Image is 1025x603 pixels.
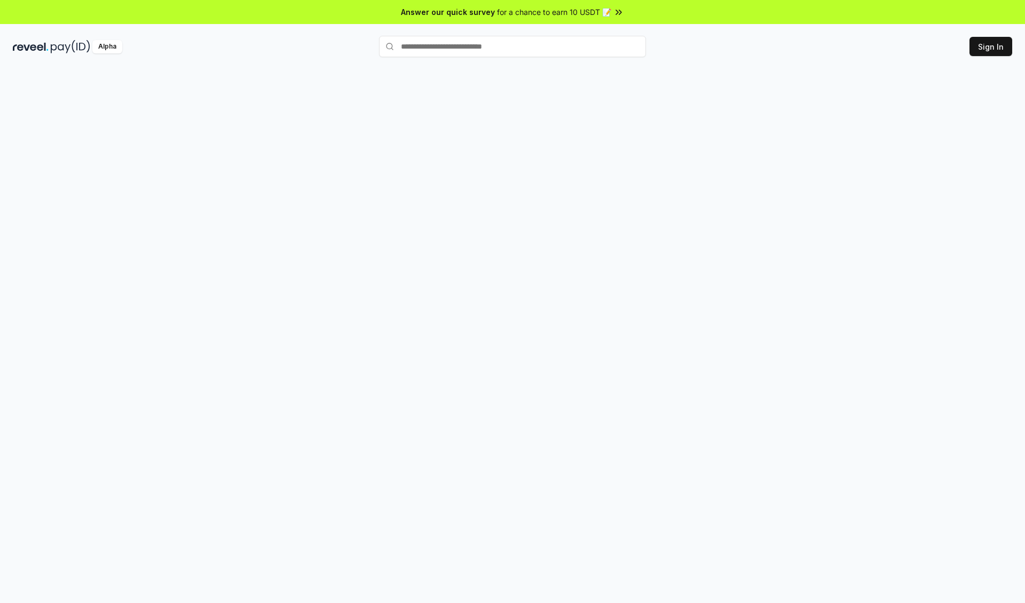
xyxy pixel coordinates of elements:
img: pay_id [51,40,90,53]
img: reveel_dark [13,40,49,53]
button: Sign In [969,37,1012,56]
span: Answer our quick survey [401,6,495,18]
span: for a chance to earn 10 USDT 📝 [497,6,611,18]
div: Alpha [92,40,122,53]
